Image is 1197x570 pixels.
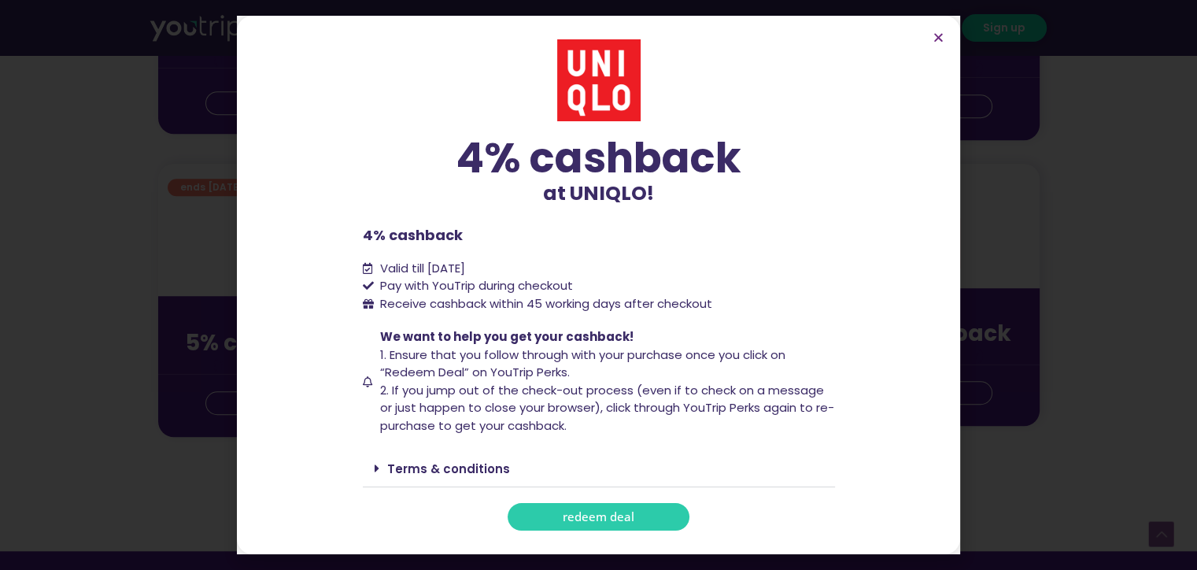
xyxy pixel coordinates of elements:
div: 4% cashback [363,137,835,179]
div: Terms & conditions [363,450,835,487]
a: Close [933,31,944,43]
span: Pay with YouTrip during checkout [376,277,573,295]
span: redeem deal [563,511,634,523]
span: 2. If you jump out of the check-out process (even if to check on a message or just happen to clos... [380,382,834,434]
a: Terms & conditions [387,461,510,477]
a: redeem deal [508,503,689,531]
span: Receive cashback within 45 working days after checkout [380,295,712,312]
span: 1. Ensure that you follow through with your purchase once you click on “Redeem Deal” on YouTrip P... [380,346,785,381]
span: Valid till [DATE] [380,260,465,276]
span: We want to help you get your cashback! [380,328,634,345]
div: at UNIQLO! [363,137,835,209]
p: 4% cashback [363,224,835,246]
